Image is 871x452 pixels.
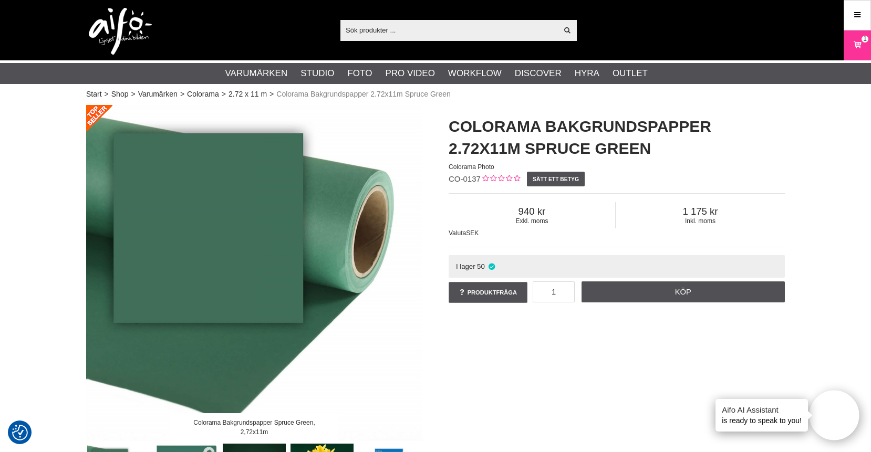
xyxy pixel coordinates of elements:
[449,206,615,217] span: 940
[300,67,334,80] a: Studio
[276,89,451,100] span: Colorama Bakgrundspapper 2.72x11m Spruce Green
[449,217,615,225] span: Exkl. moms
[456,262,475,270] span: I lager
[527,172,585,186] a: Sätt ett betyg
[89,8,152,55] img: logo.png
[863,34,867,44] span: 1
[105,89,109,100] span: >
[131,89,135,100] span: >
[180,89,184,100] span: >
[170,413,338,441] div: Colorama Bakgrundspapper Spruce Green, 2,72x11m
[111,89,129,100] a: Shop
[844,33,870,58] a: 1
[86,89,102,100] a: Start
[613,67,648,80] a: Outlet
[12,423,28,442] button: Samtyckesinställningar
[449,282,527,303] a: Produktfråga
[12,425,28,440] img: Revisit consent button
[448,67,502,80] a: Workflow
[222,89,226,100] span: >
[385,67,434,80] a: Pro Video
[449,174,481,183] span: CO-0137
[722,404,802,415] h4: Aifo AI Assistant
[582,281,785,302] a: Köp
[229,89,267,100] a: 2.72 x 11 m
[347,67,372,80] a: Foto
[481,174,520,185] div: Kundbetyg: 0
[616,206,785,217] span: 1 175
[449,163,494,171] span: Colorama Photo
[515,67,562,80] a: Discover
[575,67,599,80] a: Hyra
[716,399,808,432] div: is ready to speak to you!
[187,89,219,100] a: Colorama
[340,22,557,38] input: Sök produkter ...
[138,89,178,100] a: Varumärken
[449,115,785,160] h1: Colorama Bakgrundspapper 2.72x11m Spruce Green
[86,105,422,441] img: Colorama Bakgrundspapper Spruce Green, 2,72x11m
[449,229,466,237] span: Valuta
[616,217,785,225] span: Inkl. moms
[488,262,496,270] i: I lager
[477,262,485,270] span: 50
[269,89,274,100] span: >
[225,67,288,80] a: Varumärken
[466,229,479,237] span: SEK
